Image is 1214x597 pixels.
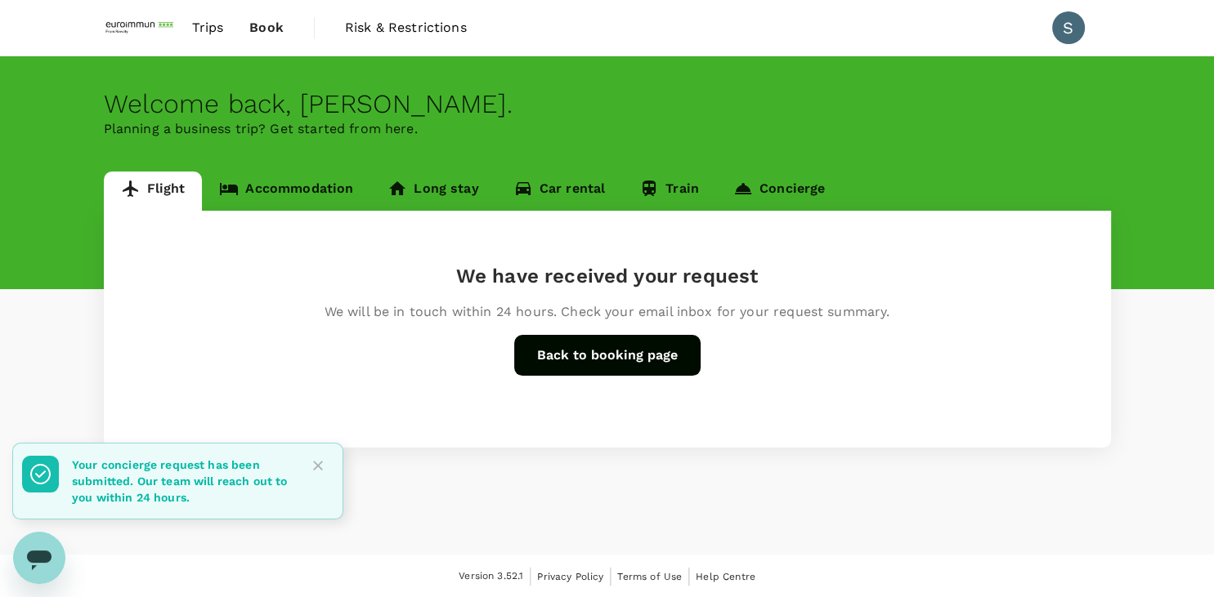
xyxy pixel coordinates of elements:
[617,568,682,586] a: Terms of Use
[104,119,1111,139] p: Planning a business trip? Get started from here.
[306,453,330,478] button: Close
[202,172,370,211] a: Accommodation
[537,571,603,582] span: Privacy Policy
[72,457,293,506] p: Your concierge request has been submitted. Our team will reach out to you within 24 hours.
[459,568,523,585] span: Version 3.52.1
[104,89,1111,119] div: Welcome back , [PERSON_NAME] .
[325,263,890,289] h5: We have received your request
[696,571,755,582] span: Help Centre
[617,571,682,582] span: Terms of Use
[696,568,755,586] a: Help Centre
[1052,11,1085,44] div: S
[370,172,495,211] a: Long stay
[622,172,716,211] a: Train
[716,172,842,211] a: Concierge
[191,18,223,38] span: Trips
[325,302,890,322] p: We will be in touch within 24 hours. Check your email inbox for your request summary.
[13,532,65,584] iframe: Button to launch messaging window
[537,568,603,586] a: Privacy Policy
[496,172,623,211] a: Car rental
[104,172,203,211] a: Flight
[345,18,467,38] span: Risk & Restrictions
[249,18,284,38] span: Book
[104,10,179,46] img: EUROIMMUN (South East Asia) Pte. Ltd.
[514,335,701,376] button: Back to booking page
